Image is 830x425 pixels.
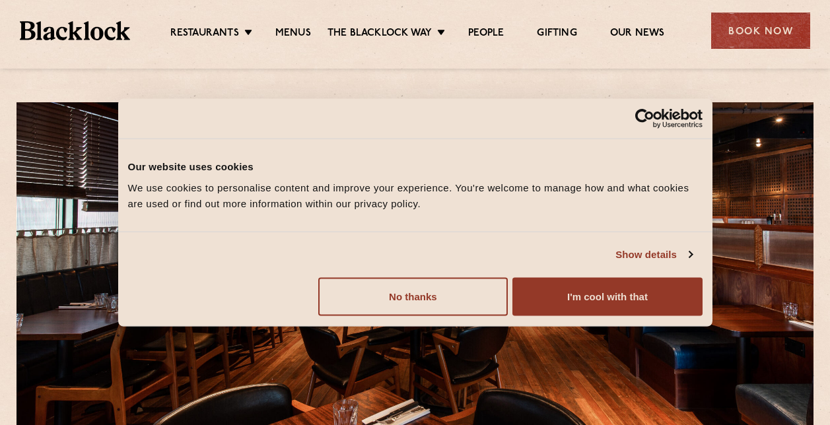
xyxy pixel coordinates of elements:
[711,13,810,49] div: Book Now
[615,247,692,263] a: Show details
[275,27,311,42] a: Menus
[468,27,504,42] a: People
[610,27,665,42] a: Our News
[128,180,703,211] div: We use cookies to personalise content and improve your experience. You're welcome to manage how a...
[20,21,130,40] img: BL_Textured_Logo-footer-cropped.svg
[318,277,508,315] button: No thanks
[512,277,702,315] button: I'm cool with that
[128,159,703,175] div: Our website uses cookies
[587,109,703,129] a: Usercentrics Cookiebot - opens in a new window
[328,27,432,42] a: The Blacklock Way
[170,27,239,42] a: Restaurants
[537,27,576,42] a: Gifting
